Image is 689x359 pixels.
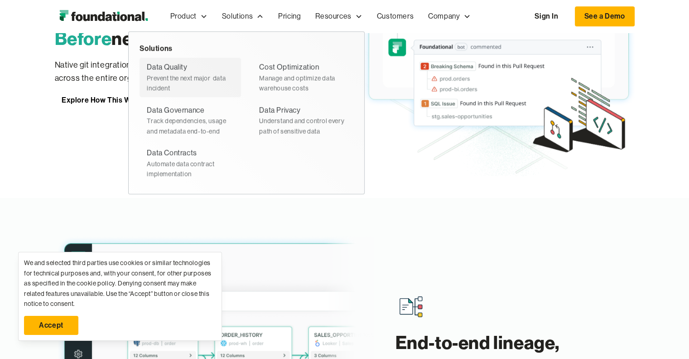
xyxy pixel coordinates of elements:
[308,1,369,31] div: Resources
[140,101,241,140] a: Data GovernanceTrack dependencies, usage and metadata end-to-end
[24,316,78,335] a: Accept
[259,116,346,136] div: Understand and control every path of sensitive data
[315,10,351,22] div: Resources
[259,104,300,116] div: Data Privacy
[421,1,478,31] div: Company
[147,116,234,136] div: Track dependencies, usage and metadata end-to-end
[252,101,353,140] a: Data PrivacyUnderstand and control every path of sensitive data
[147,61,187,73] div: Data Quality
[55,93,168,107] a: Explore How This Works
[140,58,241,97] a: Data QualityPrevent the next major data incident
[147,159,234,179] div: Automate data contract implementation
[147,104,204,116] div: Data Governance
[575,6,635,26] a: See a Demo
[526,254,689,359] div: Widget de chat
[55,7,152,25] img: Foundational Logo
[252,58,353,97] a: Cost OptimizationManage and optimize data warehouse costs
[170,10,197,22] div: Product
[55,7,152,25] a: home
[55,59,327,85] p: Native git integrations make it easy and seamless to deploy Foundational across the entire organi...
[222,10,253,22] div: Solutions
[396,292,425,321] img: Lineage Icon
[525,7,567,26] a: Sign In
[55,27,112,50] span: Before
[62,96,146,103] div: Explore How This Works
[428,10,460,22] div: Company
[526,254,689,359] iframe: Chat Widget
[147,147,197,159] div: Data Contracts
[147,73,234,93] div: Prevent the next major data incident
[259,61,319,73] div: Cost Optimization
[24,258,216,309] div: We and selected third parties use cookies or similar technologies for technical purposes and, wit...
[259,73,346,93] div: Manage and optimize data warehouse costs
[163,1,215,31] div: Product
[271,1,308,31] a: Pricing
[128,31,365,194] nav: Solutions
[215,1,271,31] div: Solutions
[370,1,421,31] a: Customers
[140,143,241,182] a: Data ContractsAutomate data contract implementation
[140,43,353,54] div: Solutions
